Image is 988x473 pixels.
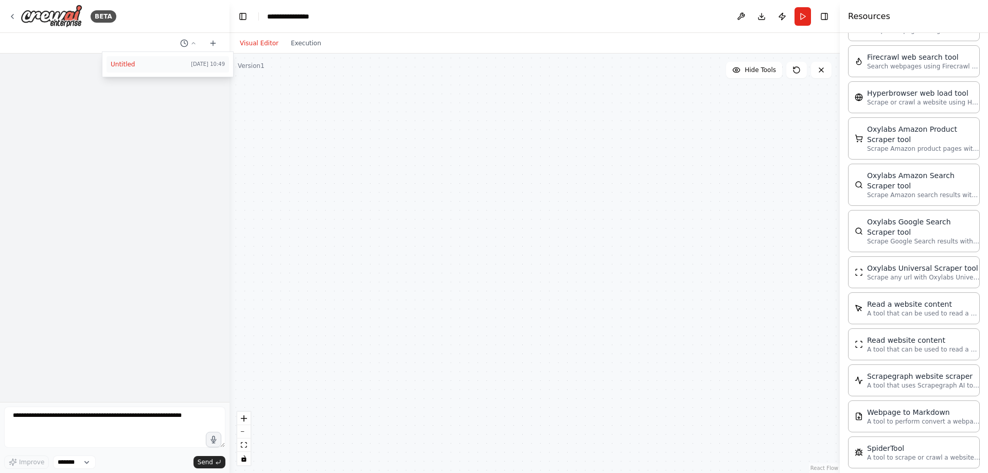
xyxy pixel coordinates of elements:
[867,237,980,246] p: Scrape Google Search results with Oxylabs Google Search Scraper
[234,37,285,49] button: Visual Editor
[867,309,980,318] p: A tool that can be used to read a website content.
[855,340,863,348] img: ScrapeWebsiteTool
[867,52,980,62] div: Firecrawl web search tool
[237,425,251,439] button: zoom out
[855,93,863,101] img: HyperbrowserLoadTool
[237,452,251,465] button: toggle interactivity
[810,465,838,471] a: React Flow attribution
[817,9,832,24] button: Hide right sidebar
[237,412,251,465] div: React Flow controls
[867,263,980,273] div: Oxylabs Universal Scraper tool
[867,345,980,354] p: A tool that can be used to read a website content.
[848,10,890,23] h4: Resources
[867,273,980,282] p: Scrape any url with Oxylabs Universal Scraper
[867,453,980,462] p: A tool to scrape or crawl a website and return LLM-ready content.
[191,60,225,68] span: [DATE] 10:49
[867,443,980,453] div: SpiderTool
[236,9,250,24] button: Hide left sidebar
[285,37,327,49] button: Execution
[867,417,980,426] p: A tool to perform convert a webpage to markdown to make it easier for LLMs to understand
[238,62,264,70] div: Version 1
[867,98,980,107] p: Scrape or crawl a website using Hyperbrowser and return the contents in properly formatted markdo...
[867,371,980,381] div: Scrapegraph website scraper
[107,56,229,73] button: Untitled[DATE] 10:49
[867,145,980,153] p: Scrape Amazon product pages with Oxylabs Amazon Product Scraper
[745,66,776,74] span: Hide Tools
[855,268,863,276] img: OxylabsUniversalScraperTool
[267,11,321,22] nav: breadcrumb
[855,448,863,457] img: SpiderTool
[867,62,980,71] p: Search webpages using Firecrawl and return the results
[867,88,980,98] div: Hyperbrowser web load tool
[867,335,980,345] div: Read website content
[855,57,863,65] img: FirecrawlSearchTool
[855,376,863,384] img: ScrapegraphScrapeTool
[237,439,251,452] button: fit view
[855,412,863,421] img: SerplyWebpageToMarkdownTool
[867,170,980,191] div: Oxylabs Amazon Search Scraper tool
[867,124,980,145] div: Oxylabs Amazon Product Scraper tool
[855,227,863,235] img: OxylabsGoogleSearchScraperTool
[237,412,251,425] button: zoom in
[867,217,980,237] div: Oxylabs Google Search Scraper tool
[726,62,782,78] button: Hide Tools
[867,381,980,390] p: A tool that uses Scrapegraph AI to intelligently scrape website content.
[855,134,863,143] img: OxylabsAmazonProductScraperTool
[867,191,980,199] p: Scrape Amazon search results with Oxylabs Amazon Search Scraper
[867,299,980,309] div: Read a website content
[855,181,863,189] img: OxylabsAmazonSearchScraperTool
[111,60,187,68] span: Untitled
[867,407,980,417] div: Webpage to Markdown
[855,304,863,312] img: ScrapeElementFromWebsiteTool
